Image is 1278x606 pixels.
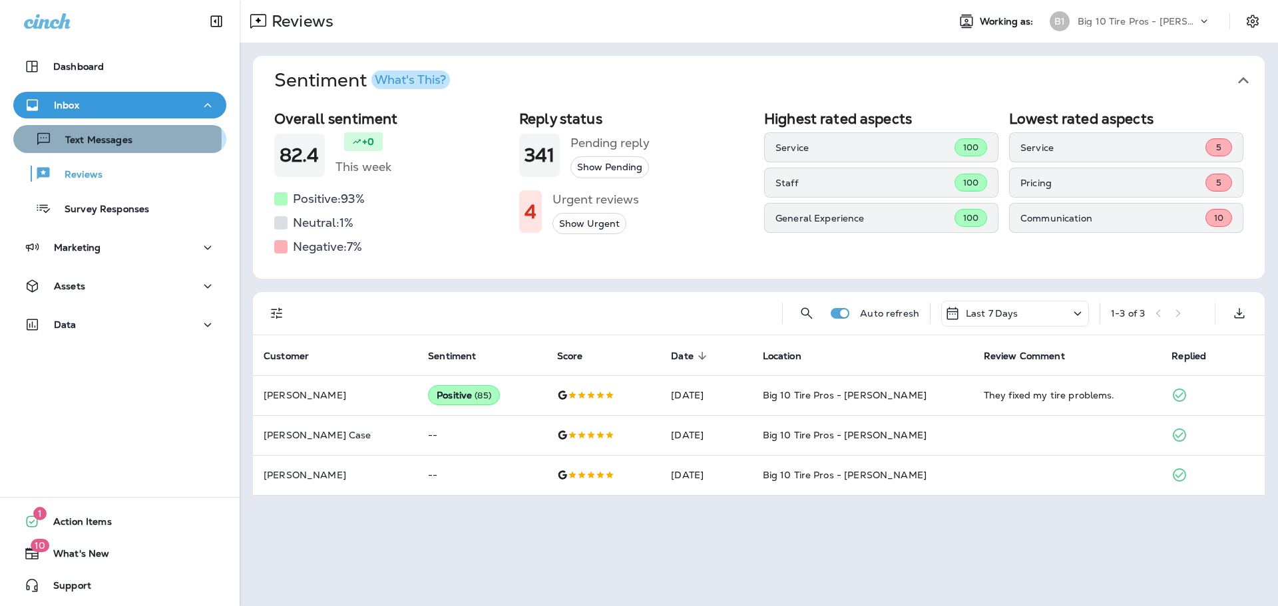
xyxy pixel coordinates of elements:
[1078,16,1197,27] p: Big 10 Tire Pros - [PERSON_NAME]
[375,74,446,86] div: What's This?
[428,351,476,362] span: Sentiment
[371,71,450,89] button: What's This?
[274,69,450,92] h1: Sentiment
[264,350,326,362] span: Customer
[40,580,91,596] span: Support
[793,300,820,327] button: Search Reviews
[198,8,235,35] button: Collapse Sidebar
[671,351,694,362] span: Date
[54,100,79,110] p: Inbox
[13,53,226,80] button: Dashboard
[1216,142,1221,153] span: 5
[570,132,650,154] h5: Pending reply
[671,350,711,362] span: Date
[13,160,226,188] button: Reviews
[428,350,493,362] span: Sentiment
[552,213,626,235] button: Show Urgent
[552,189,639,210] h5: Urgent reviews
[1171,350,1223,362] span: Replied
[557,351,583,362] span: Score
[775,213,955,224] p: General Experience
[1226,300,1253,327] button: Export as CSV
[53,61,104,72] p: Dashboard
[13,273,226,299] button: Assets
[264,390,407,400] p: [PERSON_NAME]
[54,281,85,291] p: Assets
[335,156,391,178] h5: This week
[428,385,500,405] div: Positive
[13,508,226,535] button: 1Action Items
[253,105,1265,279] div: SentimentWhat's This?
[13,311,226,338] button: Data
[525,144,554,166] h1: 341
[13,540,226,567] button: 10What's New
[264,300,290,327] button: Filters
[763,351,801,362] span: Location
[980,16,1036,27] span: Working as:
[33,507,47,520] span: 1
[1216,177,1221,188] span: 5
[264,470,407,480] p: [PERSON_NAME]
[264,56,1275,105] button: SentimentWhat's This?
[13,234,226,261] button: Marketing
[984,388,1151,402] div: They fixed my tire problems.
[519,110,753,127] h2: Reply status
[293,212,353,233] h5: Neutral: 1 %
[274,110,509,127] h2: Overall sentiment
[293,236,362,257] h5: Negative: 7 %
[51,169,103,182] p: Reviews
[54,319,77,330] p: Data
[1214,212,1223,224] span: 10
[13,125,226,153] button: Text Messages
[984,351,1065,362] span: Review Comment
[525,201,536,223] h1: 4
[417,455,546,495] td: --
[264,351,309,362] span: Customer
[660,455,751,495] td: [DATE]
[40,548,109,564] span: What's New
[763,469,927,481] span: Big 10 Tire Pros - [PERSON_NAME]
[1009,110,1243,127] h2: Lowest rated aspects
[1020,178,1205,188] p: Pricing
[660,375,751,415] td: [DATE]
[475,390,491,401] span: ( 85 )
[860,308,919,319] p: Auto refresh
[13,572,226,599] button: Support
[570,156,649,178] button: Show Pending
[775,178,955,188] p: Staff
[1050,11,1070,31] div: B1
[13,92,226,118] button: Inbox
[763,389,927,401] span: Big 10 Tire Pros - [PERSON_NAME]
[966,308,1018,319] p: Last 7 Days
[660,415,751,455] td: [DATE]
[763,350,819,362] span: Location
[963,177,978,188] span: 100
[54,242,101,253] p: Marketing
[963,212,978,224] span: 100
[31,539,49,552] span: 10
[763,429,927,441] span: Big 10 Tire Pros - [PERSON_NAME]
[984,350,1082,362] span: Review Comment
[264,430,407,440] p: [PERSON_NAME] Case
[417,415,546,455] td: --
[764,110,998,127] h2: Highest rated aspects
[40,516,112,532] span: Action Items
[1020,213,1205,224] p: Communication
[557,350,600,362] span: Score
[775,142,955,153] p: Service
[362,135,374,148] p: +0
[52,134,132,147] p: Text Messages
[963,142,978,153] span: 100
[13,194,226,222] button: Survey Responses
[266,11,333,31] p: Reviews
[280,144,319,166] h1: 82.4
[51,204,149,216] p: Survey Responses
[1020,142,1205,153] p: Service
[1111,308,1145,319] div: 1 - 3 of 3
[293,188,365,210] h5: Positive: 93 %
[1241,9,1265,33] button: Settings
[1171,351,1206,362] span: Replied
